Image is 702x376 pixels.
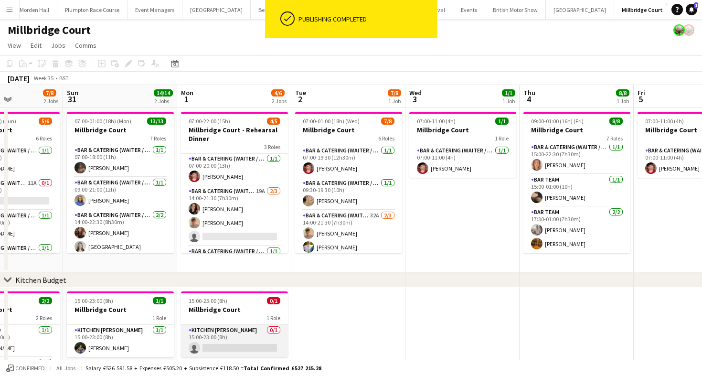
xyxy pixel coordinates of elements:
[154,89,173,97] span: 14/14
[523,112,630,253] app-job-card: 09:00-01:00 (16h) (Fri)8/8Millbridge Court7 RolesBar & Catering (Waiter / waitress)1/113:00-22:00...
[181,325,288,357] app-card-role: Kitchen [PERSON_NAME]0/115:00-23:00 (8h)
[523,174,630,207] app-card-role: Bar Team1/115:00-01:00 (10h)[PERSON_NAME]
[74,297,113,304] span: 15:00-23:00 (8h)
[181,88,193,97] span: Mon
[303,118,360,125] span: 07:00-01:00 (18h) (Wed)
[67,145,174,177] app-card-role: Bar & Catering (Waiter / waitress)1/107:00-18:00 (11h)[PERSON_NAME]
[67,305,174,314] h3: Millbridge Court
[295,178,402,210] app-card-role: Bar & Catering (Waiter / waitress)1/109:30-19:30 (10h)[PERSON_NAME]
[150,135,166,142] span: 7 Roles
[409,112,516,178] app-job-card: 07:00-11:00 (4h)1/1Millbridge Court1 RoleBar & Catering (Waiter / waitress)1/107:00-11:00 (4h)[PE...
[673,24,685,36] app-user-avatar: Staffing Manager
[181,291,288,357] app-job-card: 15:00-23:00 (8h)0/1Millbridge Court1 RoleKitchen [PERSON_NAME]0/115:00-23:00 (8h)
[36,135,52,142] span: 6 Roles
[36,314,52,322] span: 2 Roles
[32,75,55,82] span: Week 35
[180,94,193,105] span: 1
[267,297,280,304] span: 0/1
[495,118,509,125] span: 1/1
[523,88,535,97] span: Thu
[15,365,45,372] span: Confirmed
[189,118,230,125] span: 07:00-22:00 (15h)
[638,88,645,97] span: Fri
[294,94,306,105] span: 2
[408,94,422,105] span: 3
[485,0,546,19] button: British Motor Show
[683,24,694,36] app-user-avatar: Staffing Manager
[67,88,78,97] span: Sun
[417,118,456,125] span: 07:00-11:00 (4h)
[4,39,25,52] a: View
[15,275,66,285] div: Kitchen Budget
[67,291,174,357] app-job-card: 15:00-23:00 (8h)1/1Millbridge Court1 RoleKitchen [PERSON_NAME]1/115:00-23:00 (8h)[PERSON_NAME]
[453,0,485,19] button: Events
[522,94,535,105] span: 4
[181,112,288,253] app-job-card: 07:00-22:00 (15h)4/5Millbridge Court - Rehearsal Dinner3 RolesBar & Catering (Waiter / waitress)1...
[153,297,166,304] span: 1/1
[617,97,629,105] div: 1 Job
[523,142,630,174] app-card-role: Bar & Catering (Waiter / waitress)1/115:00-22:30 (7h30m)[PERSON_NAME]
[154,97,172,105] div: 2 Jobs
[181,153,288,186] app-card-role: Bar & Catering (Waiter / waitress)1/107:00-20:00 (13h)[PERSON_NAME]
[128,0,182,19] button: Event Managers
[295,112,402,253] div: 07:00-01:00 (18h) (Wed)7/8Millbridge Court6 RolesBar & Catering (Waiter / waitress)1/107:00-19:30...
[39,297,52,304] span: 2/2
[182,0,251,19] button: [GEOGRAPHIC_DATA]
[12,0,57,19] button: Morden Hall
[266,314,280,322] span: 1 Role
[27,39,45,52] a: Edit
[181,186,288,246] app-card-role: Bar & Catering (Waiter / waitress)19A2/314:00-21:30 (7h30m)[PERSON_NAME][PERSON_NAME]
[378,135,394,142] span: 6 Roles
[272,97,287,105] div: 2 Jobs
[616,89,629,97] span: 8/8
[43,97,58,105] div: 2 Jobs
[502,89,515,97] span: 1/1
[39,118,52,125] span: 5/6
[686,4,697,15] a: 1
[546,0,614,19] button: [GEOGRAPHIC_DATA]
[295,145,402,178] app-card-role: Bar & Catering (Waiter / waitress)1/107:00-19:30 (12h30m)[PERSON_NAME]
[409,145,516,178] app-card-role: Bar & Catering (Waiter / waitress)1/107:00-11:00 (4h)[PERSON_NAME]
[65,94,78,105] span: 31
[67,210,174,256] app-card-role: Bar & Catering (Waiter / waitress)2/214:00-22:30 (8h30m)[PERSON_NAME][GEOGRAPHIC_DATA]
[409,88,422,97] span: Wed
[74,118,131,125] span: 07:00-01:00 (18h) (Mon)
[295,210,402,270] app-card-role: Bar & Catering (Waiter / waitress)32A2/314:00-21:30 (7h30m)[PERSON_NAME][PERSON_NAME]
[8,74,30,83] div: [DATE]
[531,118,584,125] span: 09:00-01:00 (16h) (Fri)
[43,89,56,97] span: 7/8
[271,89,285,97] span: 4/6
[523,126,630,134] h3: Millbridge Court
[495,135,509,142] span: 1 Role
[5,363,46,374] button: Confirmed
[298,15,433,23] div: Publishing completed
[502,97,515,105] div: 1 Job
[59,75,69,82] div: BST
[295,88,306,97] span: Tue
[57,0,128,19] button: Plumpton Race Course
[181,246,288,279] app-card-role: Bar & Catering (Waiter / waitress)1/1
[609,118,623,125] span: 8/8
[54,365,77,372] span: All jobs
[694,2,698,9] span: 1
[8,41,21,50] span: View
[71,39,100,52] a: Comms
[67,112,174,253] app-job-card: 07:00-01:00 (18h) (Mon)13/13Millbridge Court7 RolesBar & Catering (Waiter / waitress)1/107:00-18:...
[67,177,174,210] app-card-role: Bar & Catering (Waiter / waitress)1/109:00-21:00 (12h)[PERSON_NAME]
[31,41,42,50] span: Edit
[636,94,645,105] span: 5
[295,126,402,134] h3: Millbridge Court
[75,41,96,50] span: Comms
[47,39,69,52] a: Jobs
[381,118,394,125] span: 7/8
[523,207,630,253] app-card-role: Bar Team2/217:30-01:00 (7h30m)[PERSON_NAME][PERSON_NAME]
[409,126,516,134] h3: Millbridge Court
[645,118,684,125] span: 07:00-11:00 (4h)
[181,126,288,143] h3: Millbridge Court - Rehearsal Dinner
[189,297,227,304] span: 15:00-23:00 (8h)
[147,118,166,125] span: 13/13
[181,305,288,314] h3: Millbridge Court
